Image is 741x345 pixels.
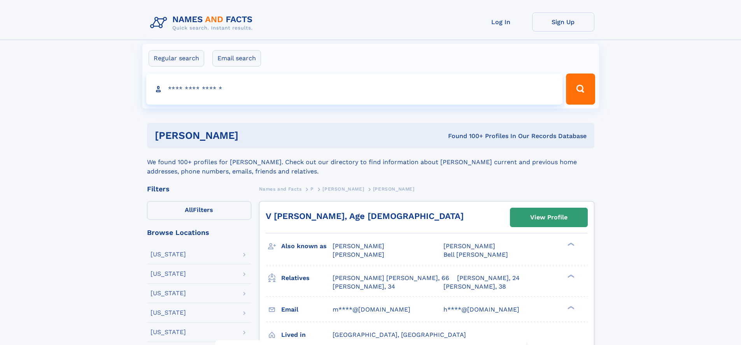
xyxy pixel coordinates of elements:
a: Log In [470,12,532,32]
div: ❯ [566,305,575,310]
a: [PERSON_NAME], 34 [333,282,395,291]
span: P [310,186,314,192]
div: [US_STATE] [151,290,186,296]
input: search input [146,74,563,105]
div: [US_STATE] [151,251,186,257]
a: V [PERSON_NAME], Age [DEMOGRAPHIC_DATA] [266,211,464,221]
div: Found 100+ Profiles In Our Records Database [343,132,587,140]
a: View Profile [510,208,587,227]
div: View Profile [530,208,568,226]
label: Regular search [149,50,204,67]
span: [GEOGRAPHIC_DATA], [GEOGRAPHIC_DATA] [333,331,466,338]
h3: Relatives [281,271,333,285]
div: ❯ [566,242,575,247]
h3: Also known as [281,240,333,253]
a: [PERSON_NAME] [PERSON_NAME], 66 [333,274,449,282]
div: [US_STATE] [151,310,186,316]
div: [US_STATE] [151,271,186,277]
a: [PERSON_NAME], 24 [457,274,520,282]
img: Logo Names and Facts [147,12,259,33]
div: ❯ [566,273,575,278]
span: [PERSON_NAME] [322,186,364,192]
a: Sign Up [532,12,594,32]
h3: Email [281,303,333,316]
a: [PERSON_NAME] [322,184,364,194]
button: Search Button [566,74,595,105]
span: [PERSON_NAME] [333,251,384,258]
span: Bell [PERSON_NAME] [443,251,508,258]
h1: [PERSON_NAME] [155,131,343,140]
div: We found 100+ profiles for [PERSON_NAME]. Check out our directory to find information about [PERS... [147,148,594,176]
div: [US_STATE] [151,329,186,335]
h3: Lived in [281,328,333,341]
label: Filters [147,201,251,220]
a: P [310,184,314,194]
a: [PERSON_NAME], 38 [443,282,506,291]
div: Browse Locations [147,229,251,236]
span: [PERSON_NAME] [443,242,495,250]
span: All [185,206,193,214]
label: Email search [212,50,261,67]
a: Names and Facts [259,184,302,194]
span: [PERSON_NAME] [373,186,415,192]
div: Filters [147,186,251,193]
span: [PERSON_NAME] [333,242,384,250]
